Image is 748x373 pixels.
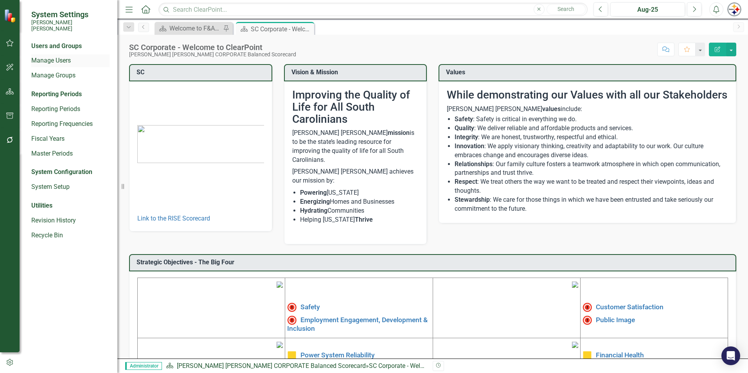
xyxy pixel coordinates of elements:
li: : We are honest, trustworthy, respectful and ethical. [455,133,728,142]
li: Communities [300,206,419,215]
a: Customer Satisfaction [596,303,663,311]
li: [US_STATE] [300,188,419,197]
img: mceclip3%20v3.png [277,342,283,348]
a: Welcome to F&A Departmental Scorecard [156,23,221,33]
strong: Relationships [455,160,493,168]
li: : We care for those things in which we have been entrusted and take seriously our commitment to t... [455,195,728,213]
h3: Strategic Objectives - The Big Four [137,259,732,266]
a: Financial Health [596,351,644,359]
div: SC Corporate - Welcome to ClearPoint [251,24,312,34]
strong: Integrity [455,133,478,141]
div: Open Intercom Messenger [721,346,740,365]
h2: Improving the Quality of Life for All South Carolinians [292,89,419,125]
div: Aug-25 [613,5,682,14]
li: : We apply visionary thinking, creativity and adaptability to our work. Our culture embraces chan... [455,142,728,160]
h3: SC [137,69,268,76]
div: Welcome to F&A Departmental Scorecard [169,23,221,33]
li: Homes and Businesses [300,197,419,206]
a: Reporting Frequencies [31,120,110,129]
img: High Alert [583,303,592,312]
small: [PERSON_NAME] [PERSON_NAME] [31,19,110,32]
a: Power System Reliability [300,351,375,359]
p: [PERSON_NAME] [PERSON_NAME] is to be the state’s leading resource for improving the quality of li... [292,129,419,166]
strong: Thrive [355,216,373,223]
span: System Settings [31,10,110,19]
img: mceclip1%20v4.png [277,282,283,288]
div: Reporting Periods [31,90,110,99]
img: High Alert [287,303,297,312]
a: Public Image [596,316,635,323]
strong: mission [388,129,410,136]
a: System Setup [31,183,110,192]
strong: Stewardship [455,196,490,203]
div: » [166,362,427,371]
p: [PERSON_NAME] [PERSON_NAME] achieves our mission by: [292,166,419,187]
strong: values [542,105,561,113]
div: System Configuration [31,168,110,177]
li: : Safety is critical in everything we do. [455,115,728,124]
img: Not Meeting Target [583,316,592,325]
div: SC Corporate - Welcome to ClearPoint [369,362,473,369]
img: mceclip4.png [572,342,578,348]
a: Manage Users [31,56,110,65]
img: Not Meeting Target [287,316,297,325]
strong: Innovation [455,142,484,150]
li: Helping [US_STATE] [300,215,419,224]
a: Revision History [31,216,110,225]
a: Recycle Bin [31,231,110,240]
a: Manage Groups [31,71,110,80]
strong: Respect [455,178,477,185]
span: Search [557,6,574,12]
button: Aug-25 [610,2,685,16]
strong: Energizing [300,198,330,205]
div: Utilities [31,201,110,210]
img: mceclip2%20v3.png [572,282,578,288]
strong: Powering [300,189,327,196]
h2: While demonstrating our Values with all our Stakeholders [447,89,728,101]
input: Search ClearPoint... [158,3,588,16]
strong: Safety [455,115,473,123]
li: : We treat others the way we want to be treated and respect their viewpoints, ideas and thoughts. [455,178,728,195]
div: SC Corporate - Welcome to ClearPoint [129,43,296,52]
span: Administrator [125,362,162,370]
img: Caution [287,351,297,360]
a: Safety [300,303,320,311]
a: Employment Engagement, Development & Inclusion [287,316,428,332]
div: Users and Groups [31,42,110,51]
h3: Vision & Mission [291,69,423,76]
h3: Values [446,69,732,76]
img: Cambria Fayall [727,2,741,16]
p: [PERSON_NAME] [PERSON_NAME] include: [447,105,728,114]
a: Link to the RISE Scorecard [137,215,210,222]
li: : We deliver reliable and affordable products and services. [455,124,728,133]
li: : Our family culture fosters a teamwork atmosphere in which open communication, partnerships and ... [455,160,728,178]
a: Master Periods [31,149,110,158]
button: Search [547,4,586,15]
a: [PERSON_NAME] [PERSON_NAME] CORPORATE Balanced Scorecard [177,362,366,369]
div: [PERSON_NAME] [PERSON_NAME] CORPORATE Balanced Scorecard [129,52,296,57]
img: Caution [583,351,592,360]
strong: Hydrating [300,207,327,214]
a: Fiscal Years [31,134,110,143]
img: ClearPoint Strategy [4,9,18,23]
a: Reporting Periods [31,105,110,114]
strong: Quality [455,124,474,132]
